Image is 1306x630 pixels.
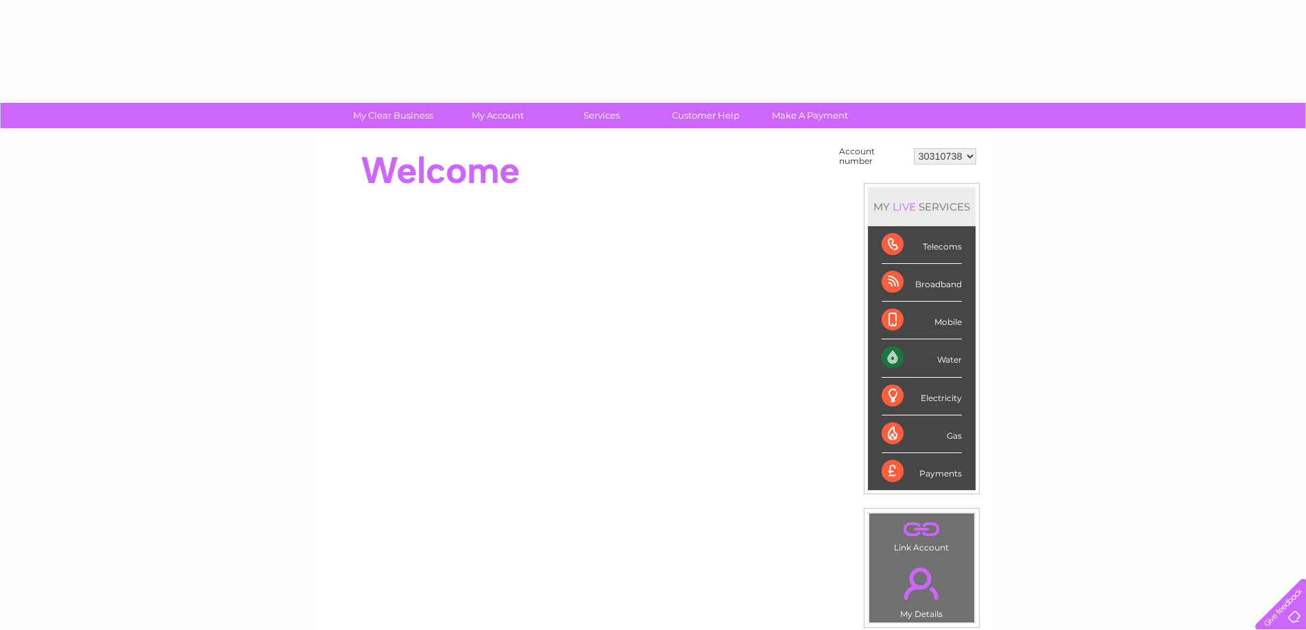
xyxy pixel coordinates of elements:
[882,339,962,377] div: Water
[882,302,962,339] div: Mobile
[649,103,762,128] a: Customer Help
[545,103,658,128] a: Services
[882,415,962,453] div: Gas
[882,453,962,490] div: Payments
[882,226,962,264] div: Telecoms
[873,559,971,607] a: .
[868,187,976,226] div: MY SERVICES
[890,200,919,213] div: LIVE
[337,103,450,128] a: My Clear Business
[869,513,975,556] td: Link Account
[836,143,910,169] td: Account number
[873,517,971,541] a: .
[882,264,962,302] div: Broadband
[869,556,975,623] td: My Details
[882,378,962,415] div: Electricity
[441,103,554,128] a: My Account
[753,103,867,128] a: Make A Payment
